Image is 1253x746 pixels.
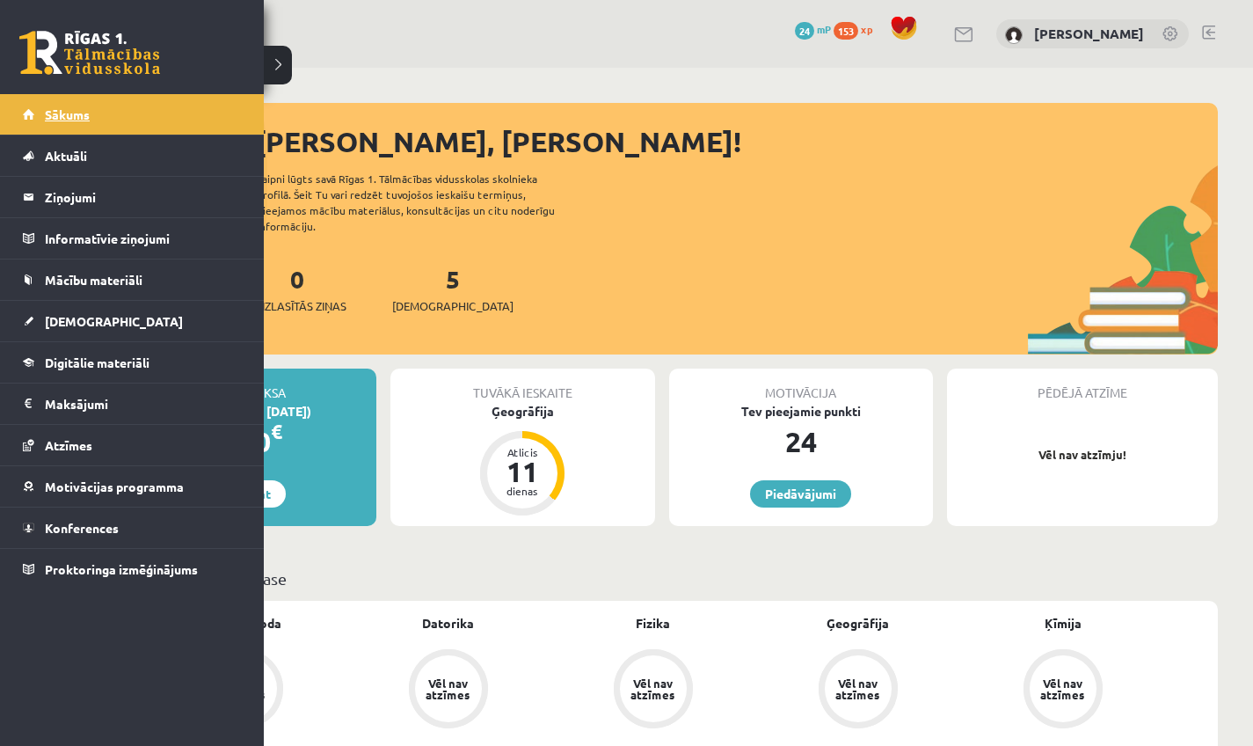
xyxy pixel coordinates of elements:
div: [PERSON_NAME], [PERSON_NAME]! [255,121,1218,163]
span: 153 [834,22,858,40]
span: Motivācijas programma [45,479,184,494]
div: 24 [669,421,933,463]
div: Pēdējā atzīme [947,369,1218,402]
div: Atlicis [496,447,549,457]
span: Sākums [45,106,90,122]
img: Rūta Talle [1005,26,1023,44]
p: Mācību plāns 10.a2 klase [113,567,1211,590]
span: 24 [795,22,814,40]
span: Digitālie materiāli [45,355,149,370]
a: Konferences [23,508,242,548]
a: Ķīmija [1045,614,1082,633]
a: Ģeogrāfija Atlicis 11 dienas [390,402,654,518]
a: Vēl nav atzīmes [755,649,960,732]
div: Tuvākā ieskaite [390,369,654,402]
span: Konferences [45,520,119,536]
a: Sākums [23,94,242,135]
div: Motivācija [669,369,933,402]
a: Datorika [422,614,474,633]
a: Informatīvie ziņojumi [23,218,242,259]
span: Atzīmes [45,437,92,453]
div: dienas [496,486,549,496]
a: Rīgas 1. Tālmācības vidusskola [19,31,160,75]
legend: Maksājumi [45,384,242,424]
a: Vēl nav atzīmes [960,649,1165,732]
span: Aktuāli [45,148,87,164]
a: Vēl nav atzīmes [346,649,550,732]
span: xp [861,22,872,36]
a: Proktoringa izmēģinājums [23,549,242,589]
a: 5[DEMOGRAPHIC_DATA] [392,263,514,315]
span: Proktoringa izmēģinājums [45,561,198,577]
a: Maksājumi [23,384,242,424]
div: Vēl nav atzīmes [1038,677,1088,700]
a: 24 mP [795,22,831,36]
a: Mācību materiāli [23,260,242,300]
a: [DEMOGRAPHIC_DATA] [23,301,242,341]
a: Digitālie materiāli [23,342,242,383]
div: 11 [496,457,549,486]
a: Fizika [636,614,670,633]
a: Ģeogrāfija [827,614,889,633]
span: Mācību materiāli [45,272,142,288]
a: Aktuāli [23,135,242,176]
a: [PERSON_NAME] [1034,25,1144,42]
span: mP [817,22,831,36]
a: Motivācijas programma [23,466,242,507]
a: Ziņojumi [23,177,242,217]
a: Piedāvājumi [750,480,851,508]
div: Vēl nav atzīmes [629,677,678,700]
div: Tev pieejamie punkti [669,402,933,421]
a: 153 xp [834,22,881,36]
a: Vēl nav atzīmes [550,649,755,732]
span: [DEMOGRAPHIC_DATA] [45,313,183,329]
div: Laipni lūgts savā Rīgas 1. Tālmācības vidusskolas skolnieka profilā. Šeit Tu vari redzēt tuvojošo... [257,171,586,234]
p: Vēl nav atzīmju! [956,446,1209,464]
legend: Ziņojumi [45,177,242,217]
span: Neizlasītās ziņas [248,297,346,315]
a: Atzīmes [23,425,242,465]
span: € [271,419,282,444]
legend: Informatīvie ziņojumi [45,218,242,259]
div: Vēl nav atzīmes [424,677,473,700]
span: [DEMOGRAPHIC_DATA] [392,297,514,315]
div: Ģeogrāfija [390,402,654,421]
a: 0Neizlasītās ziņas [248,263,346,315]
div: Vēl nav atzīmes [834,677,883,700]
